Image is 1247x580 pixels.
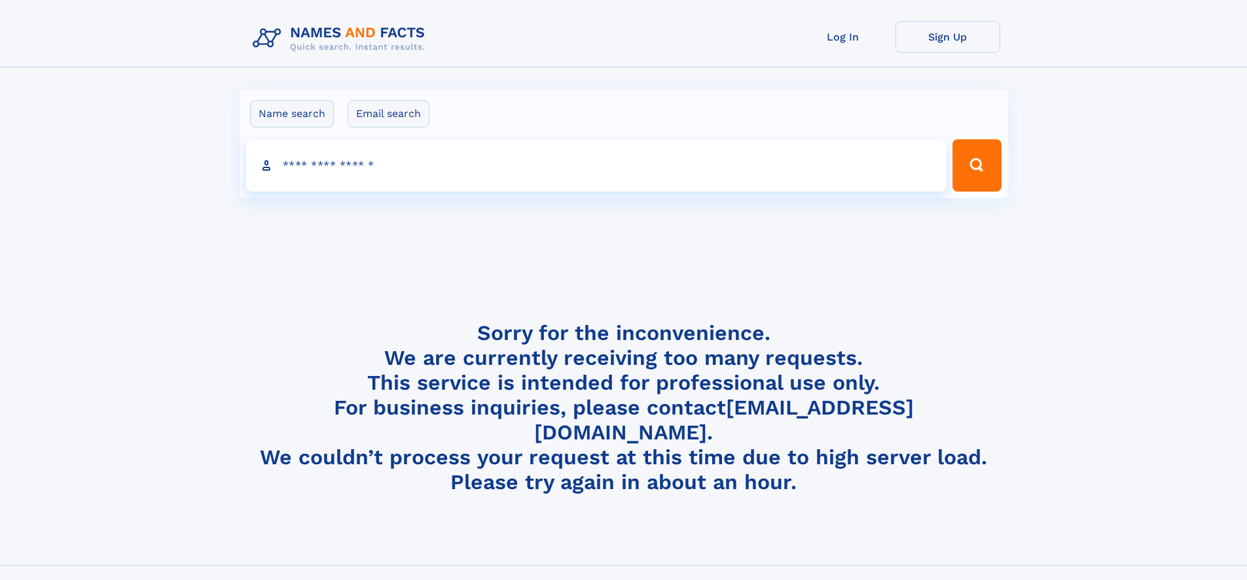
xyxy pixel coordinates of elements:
[534,395,914,445] a: [EMAIL_ADDRESS][DOMAIN_NAME]
[250,100,334,128] label: Name search
[895,21,1000,53] a: Sign Up
[952,139,1001,192] button: Search Button
[791,21,895,53] a: Log In
[246,139,947,192] input: search input
[247,21,436,56] img: Logo Names and Facts
[348,100,429,128] label: Email search
[247,320,1000,495] h4: Sorry for the inconvenience. We are currently receiving too many requests. This service is intend...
